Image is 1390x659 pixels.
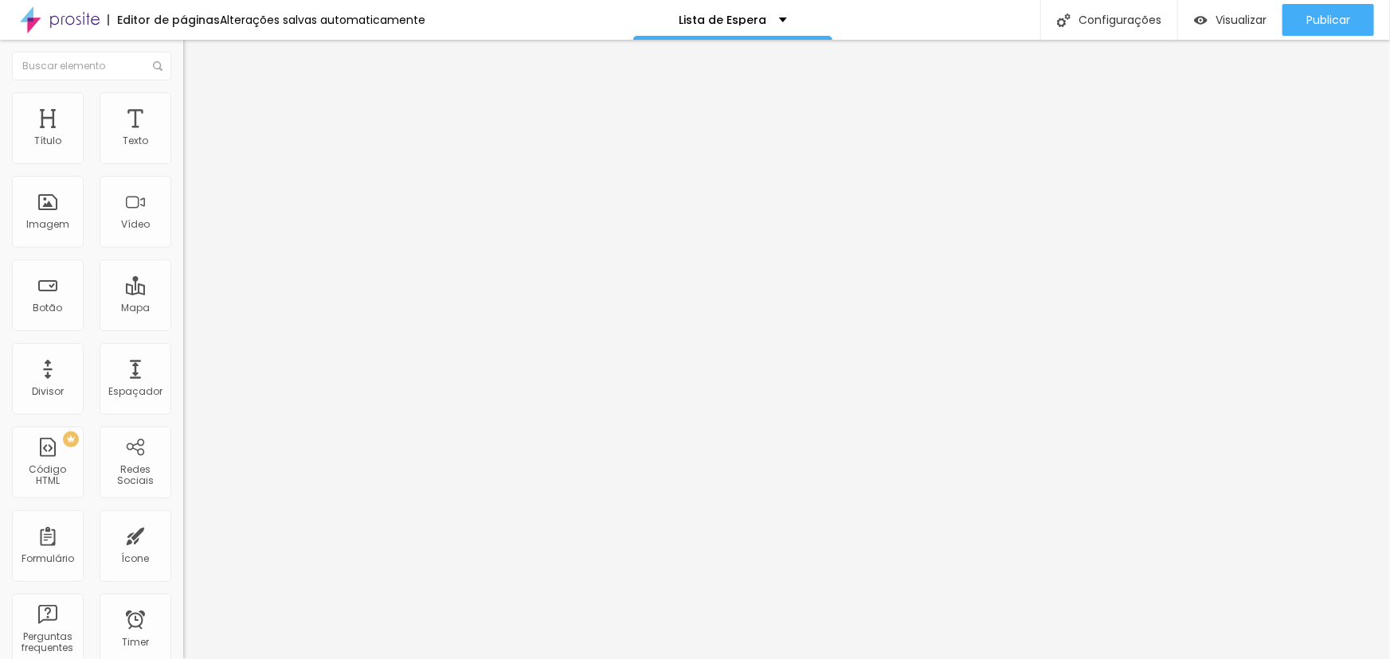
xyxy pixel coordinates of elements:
button: Visualizar [1178,4,1282,36]
span: Publicar [1306,14,1350,26]
div: Perguntas frequentes [16,631,79,654]
div: Editor de páginas [108,14,220,25]
div: Texto [123,135,148,146]
div: Título [34,135,61,146]
img: Icone [1057,14,1071,27]
button: Publicar [1282,4,1374,36]
div: Imagem [26,219,69,230]
iframe: Editor [183,40,1390,659]
div: Mapa [121,302,150,314]
div: Espaçador [108,386,162,397]
img: view-1.svg [1194,14,1208,27]
div: Código HTML [16,464,79,487]
img: Icone [153,61,162,71]
input: Buscar elemento [12,52,171,80]
div: Formulário [22,553,74,564]
div: Divisor [32,386,64,397]
div: Alterações salvas automaticamente [220,14,425,25]
p: Lista de Espera [679,14,767,25]
div: Ícone [122,553,150,564]
div: Vídeo [121,219,150,230]
div: Timer [122,637,149,648]
div: Botão [33,302,63,314]
span: Visualizar [1216,14,1267,26]
div: Redes Sociais [104,464,166,487]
